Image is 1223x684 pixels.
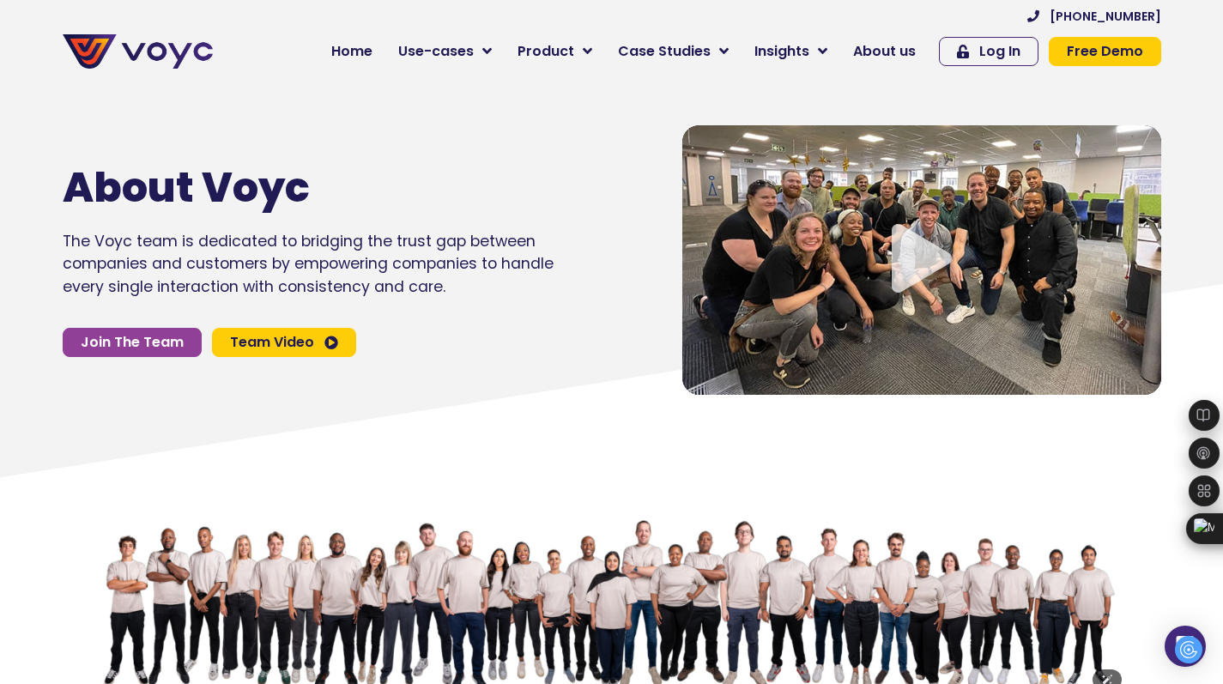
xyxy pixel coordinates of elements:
[518,41,574,62] span: Product
[754,41,809,62] span: Insights
[1165,626,1206,667] div: Open Intercom Messenger
[618,41,711,62] span: Case Studies
[212,328,356,357] a: Team Video
[840,34,929,69] a: About us
[385,34,505,69] a: Use-cases
[398,41,474,62] span: Use-cases
[1050,10,1161,22] span: [PHONE_NUMBER]
[230,336,314,349] span: Team Video
[1049,37,1161,66] a: Free Demo
[853,41,916,62] span: About us
[605,34,742,69] a: Case Studies
[939,37,1038,66] a: Log In
[505,34,605,69] a: Product
[63,163,502,213] h1: About Voyc
[63,328,202,357] a: Join The Team
[63,230,554,298] p: The Voyc team is dedicated to bridging the trust gap between companies and customers by empowerin...
[887,224,956,295] div: Video play button
[1027,10,1161,22] a: [PHONE_NUMBER]
[331,41,372,62] span: Home
[81,336,184,349] span: Join The Team
[979,45,1020,58] span: Log In
[318,34,385,69] a: Home
[1067,45,1143,58] span: Free Demo
[63,34,213,69] img: voyc-full-logo
[742,34,840,69] a: Insights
